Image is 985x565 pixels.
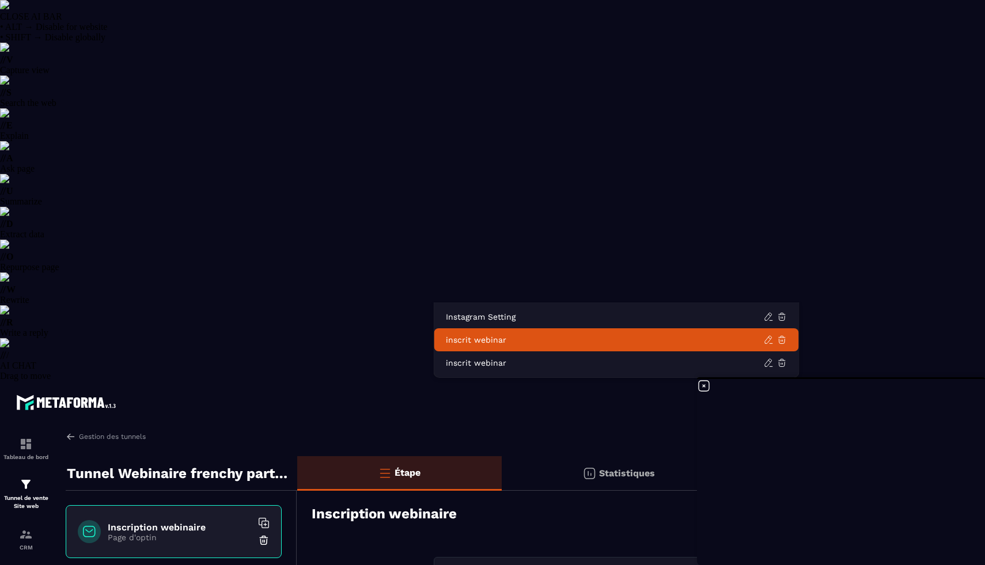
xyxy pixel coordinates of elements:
p: CRM [3,544,49,551]
p: Tableau de bord [3,454,49,460]
img: formation [19,477,33,491]
p: Tunnel Webinaire frenchy partners [67,462,289,485]
img: arrow [66,431,76,442]
p: Page d'optin [108,533,252,542]
img: formation [19,437,33,451]
a: Gestion des tunnels [66,431,146,442]
img: trash [258,534,270,546]
img: formation [19,528,33,541]
img: bars-o.4a397970.svg [378,466,392,480]
img: stats.20deebd0.svg [582,467,596,480]
a: formationformationTunnel de vente Site web [3,469,49,519]
p: Tunnel de vente Site web [3,494,49,510]
img: logo [16,392,120,413]
p: Étape [395,467,420,478]
p: Statistiques [599,468,655,479]
h3: Inscription webinaire [312,506,457,522]
a: formationformationCRM [3,519,49,559]
h6: Inscription webinaire [108,522,252,533]
a: formationformationTableau de bord [3,429,49,469]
